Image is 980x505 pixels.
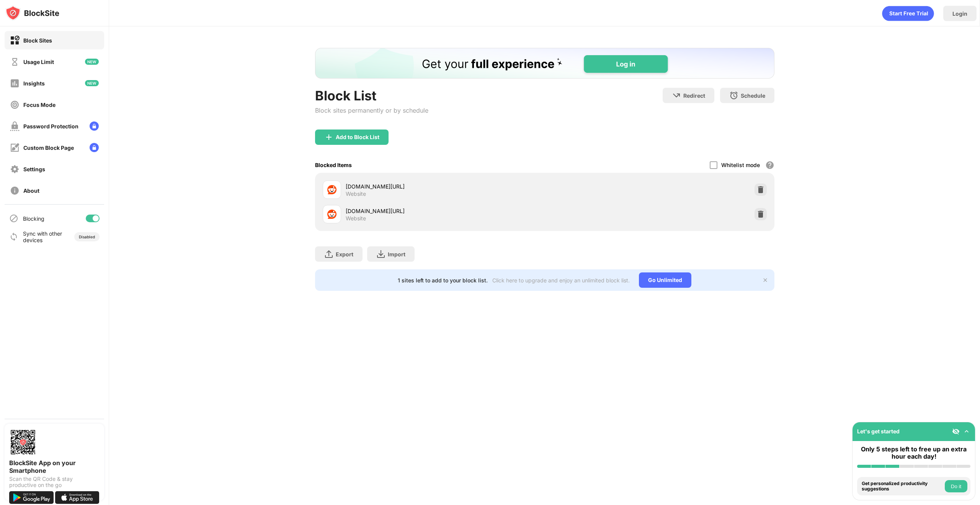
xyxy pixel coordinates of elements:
img: options-page-qr-code.png [9,428,37,456]
div: About [23,187,39,194]
img: x-button.svg [762,277,768,283]
div: 1 sites left to add to your block list. [398,277,488,284]
img: favicons [327,185,336,194]
div: Let's get started [857,428,900,434]
div: Go Unlimited [639,272,691,288]
div: Blocking [23,215,44,222]
div: animation [882,6,934,21]
div: Insights [23,80,45,87]
div: Disabled [79,234,95,239]
img: password-protection-off.svg [10,121,20,131]
img: new-icon.svg [85,59,99,65]
img: about-off.svg [10,186,20,195]
div: Only 5 steps left to free up an extra hour each day! [857,446,970,460]
div: Click here to upgrade and enjoy an unlimited block list. [492,277,630,284]
div: Focus Mode [23,102,56,108]
div: Schedule [741,92,765,99]
img: get-it-on-google-play.svg [9,491,54,504]
div: Website [346,215,366,222]
div: Export [336,251,353,257]
div: Block List [315,88,428,103]
div: Scan the QR Code & stay productive on the go [9,476,100,488]
img: insights-off.svg [10,79,20,88]
img: time-usage-off.svg [10,57,20,67]
img: download-on-the-app-store.svg [55,491,100,504]
div: Blocked Items [315,162,352,168]
button: Do it [945,480,967,492]
img: sync-icon.svg [9,232,18,241]
img: customize-block-page-off.svg [10,143,20,152]
img: logo-blocksite.svg [5,5,59,21]
img: focus-off.svg [10,100,20,110]
img: lock-menu.svg [90,121,99,131]
img: new-icon.svg [85,80,99,86]
img: favicons [327,210,336,219]
img: lock-menu.svg [90,143,99,152]
div: Block sites permanently or by schedule [315,107,428,114]
div: Password Protection [23,123,78,130]
div: Sync with other devices [23,230,62,243]
div: Usage Limit [23,59,54,65]
iframe: Banner [315,48,774,79]
div: Website [346,190,366,197]
div: Redirect [683,92,705,99]
div: Custom Block Page [23,144,74,151]
div: Get personalized productivity suggestions [862,481,943,492]
div: Block Sites [23,37,52,44]
img: eye-not-visible.svg [952,428,960,435]
img: block-on.svg [10,36,20,45]
img: blocking-icon.svg [9,214,18,223]
div: Add to Block List [336,134,379,140]
div: Import [388,251,405,257]
div: [DOMAIN_NAME][URL] [346,207,545,215]
img: settings-off.svg [10,164,20,174]
div: [DOMAIN_NAME][URL] [346,182,545,190]
div: BlockSite App on your Smartphone [9,459,100,474]
div: Login [952,10,967,17]
div: Whitelist mode [721,162,760,168]
img: omni-setup-toggle.svg [963,428,970,435]
div: Settings [23,166,45,172]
